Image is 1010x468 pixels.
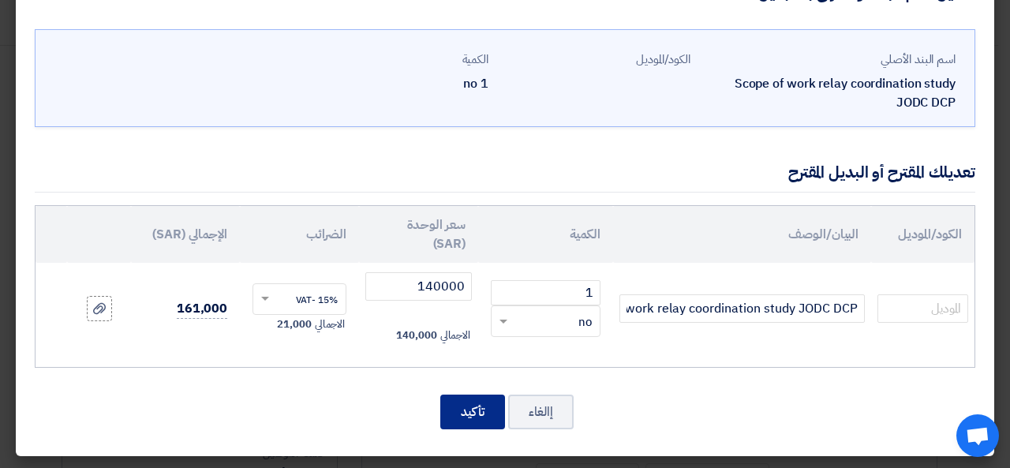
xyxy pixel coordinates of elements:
[956,414,999,457] a: Open chat
[299,51,488,69] div: الكمية
[508,395,574,429] button: إالغاء
[277,316,311,332] span: 21,000
[703,74,956,112] div: Scope of work relay coordination study JODC DCP
[578,313,592,331] span: no
[359,206,478,263] th: سعر الوحدة (SAR)
[365,272,472,301] input: أدخل سعر الوحدة
[440,328,470,343] span: الاجمالي
[299,74,488,93] div: 1 no
[877,294,968,323] input: الموديل
[478,206,613,263] th: الكمية
[252,283,346,315] ng-select: VAT
[788,160,975,184] div: تعديلك المقترح أو البديل المقترح
[619,294,865,323] input: Add Item Description
[703,51,956,69] div: اسم البند الأصلي
[131,206,240,263] th: الإجمالي (SAR)
[613,206,871,263] th: البيان/الوصف
[501,51,690,69] div: الكود/الموديل
[240,206,359,263] th: الضرائب
[871,206,974,263] th: الكود/الموديل
[491,280,600,305] input: RFQ_STEP1.ITEMS.2.AMOUNT_TITLE
[440,395,505,429] button: تأكيد
[315,316,345,332] span: الاجمالي
[177,299,227,319] span: 161,000
[396,328,436,343] span: 140,000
